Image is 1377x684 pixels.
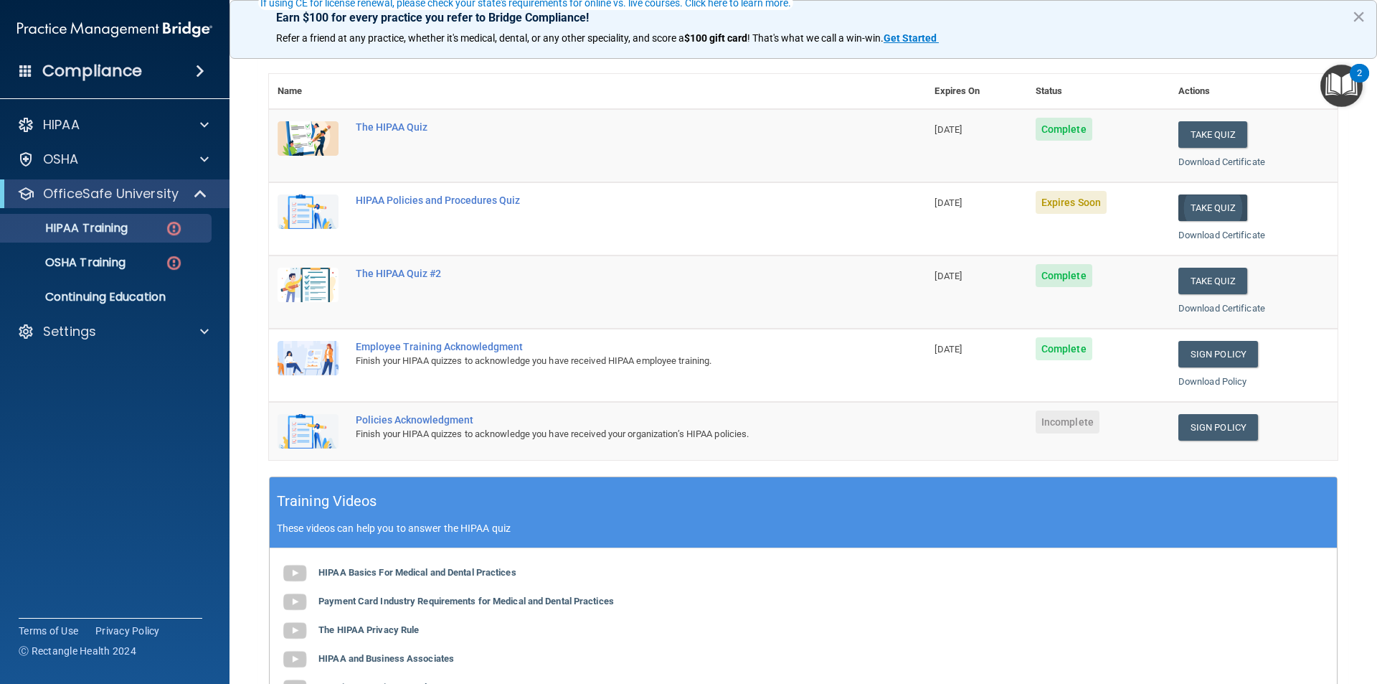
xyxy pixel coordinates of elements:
div: The HIPAA Quiz #2 [356,268,854,279]
b: HIPAA and Business Associates [318,653,454,664]
div: Policies Acknowledgment [356,414,854,426]
a: Sign Policy [1178,414,1258,441]
a: Sign Policy [1178,341,1258,367]
b: The HIPAA Privacy Rule [318,624,419,635]
button: Take Quiz [1178,195,1247,221]
p: HIPAA [43,116,80,133]
span: Complete [1036,118,1092,141]
img: danger-circle.6113f641.png [165,220,183,238]
span: [DATE] [934,271,962,281]
p: Earn $100 for every practice you refer to Bridge Compliance! [276,11,1330,24]
th: Name [269,74,347,109]
img: gray_youtube_icon.38fcd6cc.png [280,645,309,674]
a: Terms of Use [19,624,78,638]
th: Expires On [926,74,1026,109]
span: [DATE] [934,124,962,135]
span: [DATE] [934,197,962,208]
p: HIPAA Training [9,221,128,235]
span: Expires Soon [1036,191,1107,214]
button: Open Resource Center, 2 new notifications [1320,65,1363,107]
strong: $100 gift card [684,32,747,44]
th: Status [1027,74,1170,109]
iframe: Drift Widget Chat Controller [1305,585,1360,640]
a: OSHA [17,151,209,168]
p: OfficeSafe University [43,185,179,202]
p: These videos can help you to answer the HIPAA quiz [277,523,1330,534]
span: Refer a friend at any practice, whether it's medical, dental, or any other speciality, and score a [276,32,684,44]
img: danger-circle.6113f641.png [165,254,183,272]
span: Complete [1036,264,1092,287]
span: Incomplete [1036,411,1099,434]
a: Settings [17,323,209,340]
div: Finish your HIPAA quizzes to acknowledge you have received your organization’s HIPAA policies. [356,426,854,443]
a: Download Certificate [1178,303,1265,314]
p: OSHA [43,151,79,168]
img: gray_youtube_icon.38fcd6cc.png [280,588,309,617]
a: OfficeSafe University [17,185,208,202]
span: Complete [1036,337,1092,360]
h4: Compliance [42,61,142,81]
span: ! That's what we call a win-win. [747,32,884,44]
button: Close [1352,5,1366,28]
a: HIPAA [17,116,209,133]
p: Continuing Education [9,290,205,304]
div: 2 [1357,73,1362,92]
th: Actions [1170,74,1338,109]
div: Finish your HIPAA quizzes to acknowledge you have received HIPAA employee training. [356,352,854,370]
div: HIPAA Policies and Procedures Quiz [356,195,854,206]
span: [DATE] [934,344,962,355]
img: gray_youtube_icon.38fcd6cc.png [280,617,309,645]
h5: Training Videos [277,489,377,514]
a: Get Started [884,32,939,44]
img: PMB logo [17,15,212,44]
div: Employee Training Acknowledgment [356,341,854,352]
p: OSHA Training [9,256,126,270]
button: Take Quiz [1178,268,1247,294]
strong: Get Started [884,32,937,44]
span: Ⓒ Rectangle Health 2024 [19,644,136,658]
b: Payment Card Industry Requirements for Medical and Dental Practices [318,596,614,606]
a: Privacy Policy [95,624,160,638]
a: Download Certificate [1178,230,1265,240]
p: Settings [43,323,96,340]
a: Download Policy [1178,376,1247,387]
div: The HIPAA Quiz [356,121,854,133]
img: gray_youtube_icon.38fcd6cc.png [280,559,309,588]
a: Download Certificate [1178,156,1265,167]
b: HIPAA Basics For Medical and Dental Practices [318,567,516,578]
button: Take Quiz [1178,121,1247,148]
